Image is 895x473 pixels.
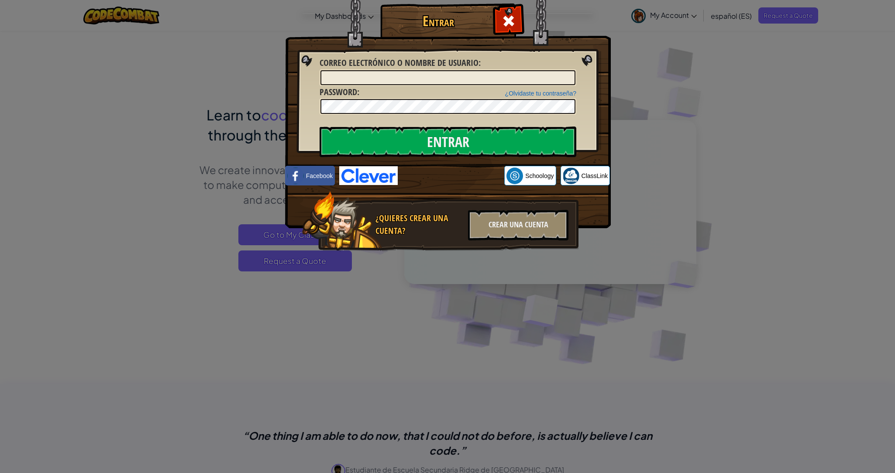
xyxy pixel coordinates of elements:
[582,171,608,180] span: ClassLink
[398,166,504,185] iframe: Botón Iniciar sesión con Google
[287,168,304,184] img: facebook_small.png
[320,57,478,69] span: Correo electrónico o nombre de usuario
[382,14,494,29] h1: Entrar
[563,168,579,184] img: classlink-logo-small.png
[505,90,576,97] a: ¿Olvidaste tu contraseña?
[320,86,359,99] label: :
[306,171,333,180] span: Facebook
[320,57,481,69] label: :
[525,171,554,180] span: Schoology
[320,127,576,157] input: Entrar
[375,212,463,237] div: ¿Quieres crear una cuenta?
[468,210,568,240] div: Crear una cuenta
[506,168,523,184] img: schoology.png
[339,166,398,185] img: clever-logo-blue.png
[320,86,357,98] span: Password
